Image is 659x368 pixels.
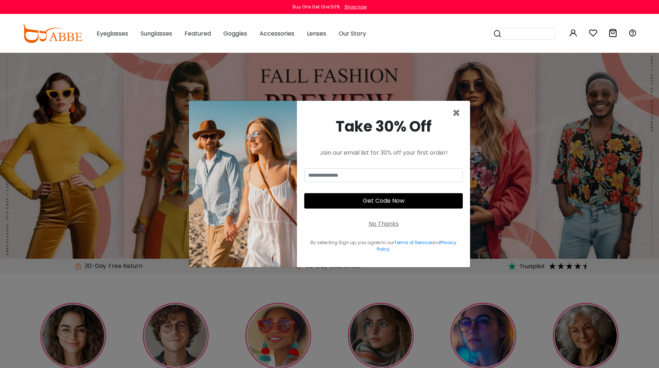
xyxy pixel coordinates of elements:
button: Get Code Now [304,193,463,209]
div: Take 30% Off [304,115,463,137]
span: Accessories [260,29,294,38]
a: Privacy Policy [377,239,457,252]
span: Lenses [307,29,326,38]
div: Join our email list for 30% off your first order! [304,148,463,157]
span: Our Story [339,29,366,38]
div: Buy One Get One 50% [293,4,340,10]
span: Eyeglasses [97,29,128,38]
span: Sunglasses [141,29,172,38]
span: Featured [185,29,211,38]
img: welcome [189,101,297,267]
div: Shop now [345,4,367,10]
img: abbeglasses.com [22,25,82,43]
span: Goggles [223,29,247,38]
div: By selecting Sign up, you agree to our and . [304,239,463,253]
div: No Thanks [369,220,399,228]
a: Shop now [341,4,367,10]
a: Terms of Service [394,239,431,246]
span: × [452,104,461,122]
button: Close [452,107,461,120]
